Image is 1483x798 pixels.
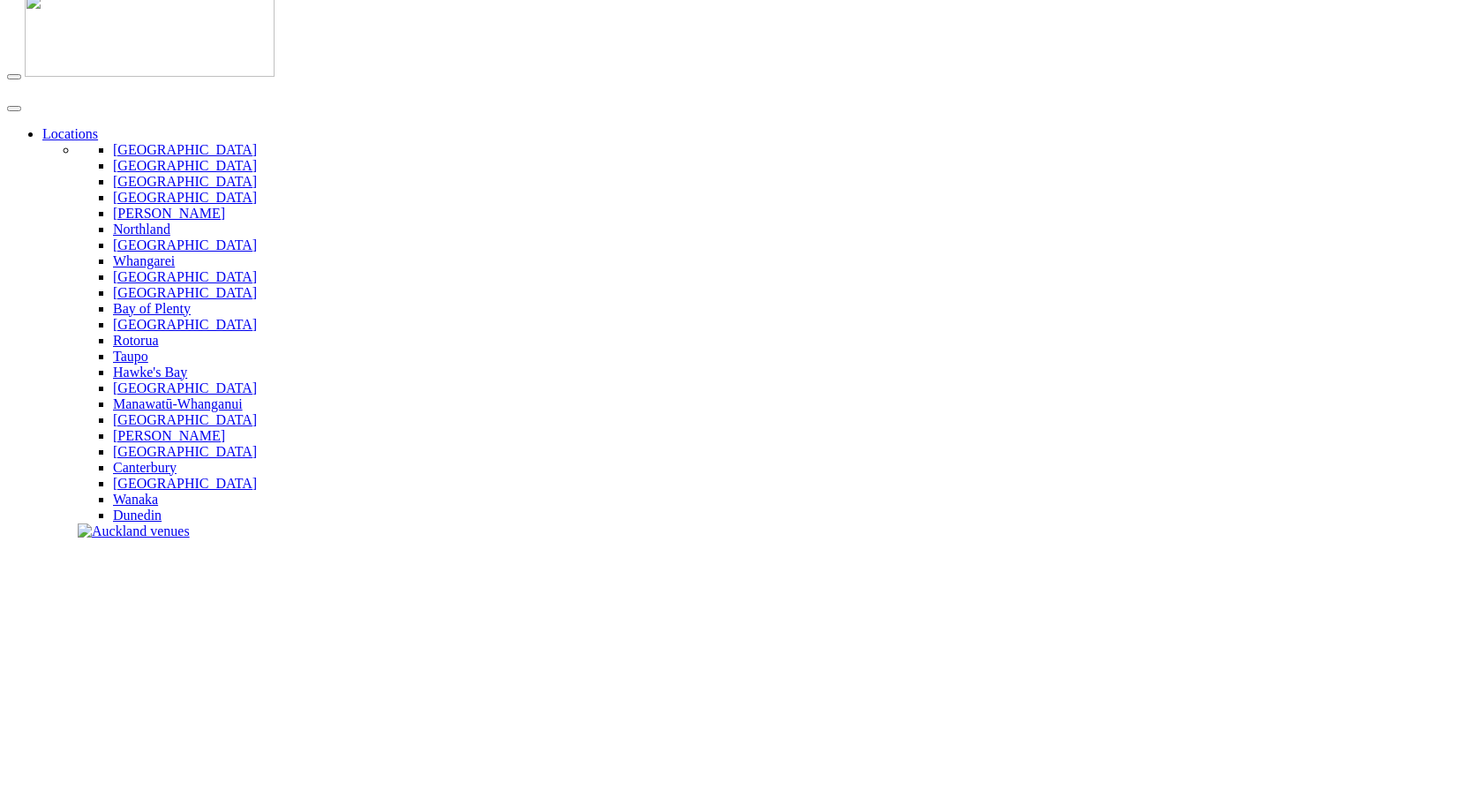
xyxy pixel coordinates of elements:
[113,301,191,316] a: Bay of Plenty
[113,492,158,507] a: Wanaka
[7,80,225,92] img: new-zealand-venues-text.png
[113,508,162,523] a: Dunedin
[113,476,257,491] a: [GEOGRAPHIC_DATA]
[113,253,175,268] a: Whangarei
[78,523,190,539] img: Auckland venues
[113,444,257,459] a: [GEOGRAPHIC_DATA]
[113,142,257,157] a: [GEOGRAPHIC_DATA]
[42,126,98,141] a: Locations
[113,412,257,427] a: [GEOGRAPHIC_DATA]
[113,158,257,173] a: [GEOGRAPHIC_DATA]
[113,174,257,189] a: [GEOGRAPHIC_DATA]
[113,222,170,237] a: Northland
[113,349,148,364] a: Taupo
[113,460,177,475] a: Canterbury
[113,237,257,252] a: [GEOGRAPHIC_DATA]
[113,396,243,411] a: Manawatū-Whanganui
[113,333,159,348] a: Rotorua
[113,206,225,221] a: [PERSON_NAME]
[113,365,187,380] a: Hawke's Bay
[113,428,225,443] a: [PERSON_NAME]
[113,317,257,332] a: [GEOGRAPHIC_DATA]
[113,190,257,205] a: [GEOGRAPHIC_DATA]
[113,380,257,395] a: [GEOGRAPHIC_DATA]
[113,269,257,284] a: [GEOGRAPHIC_DATA]
[113,285,257,300] a: [GEOGRAPHIC_DATA]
